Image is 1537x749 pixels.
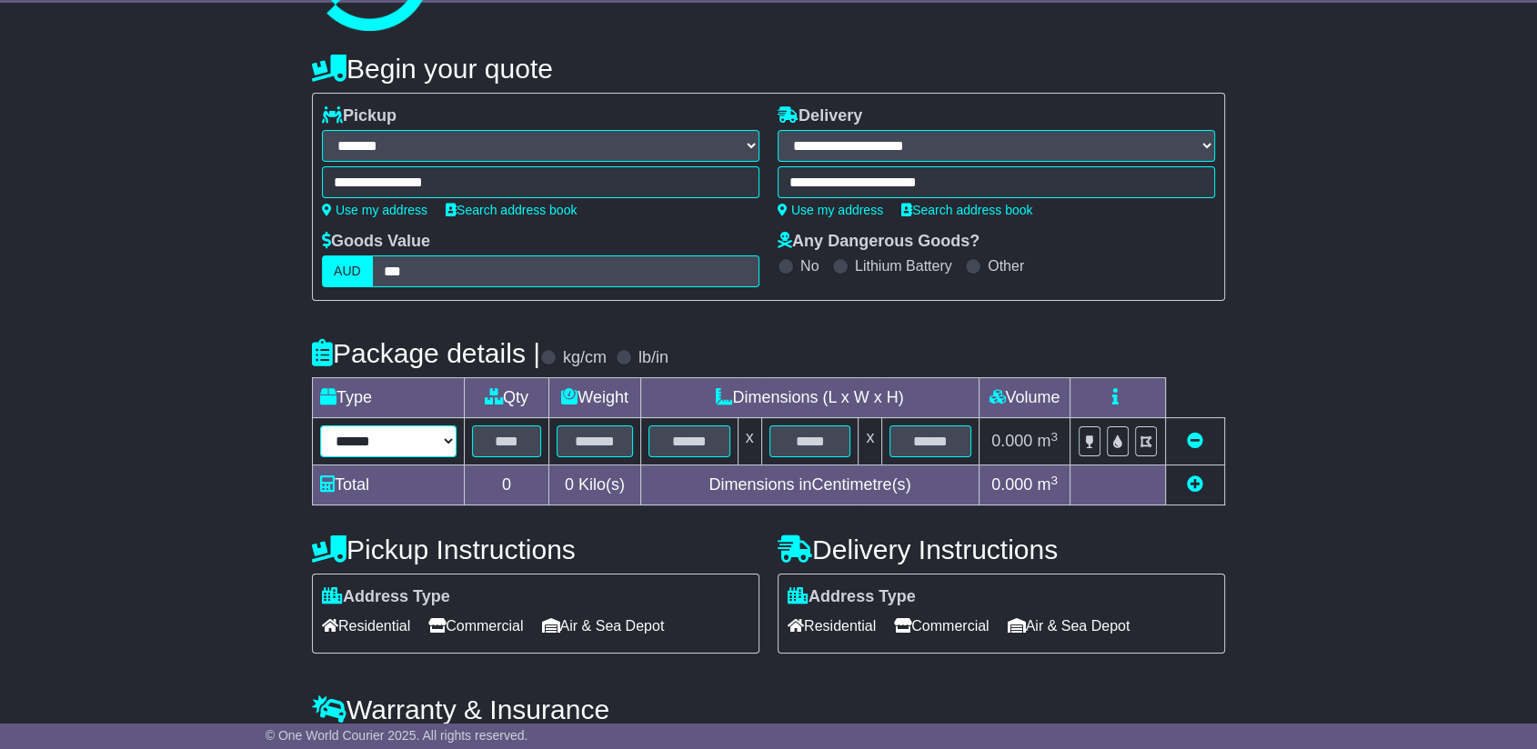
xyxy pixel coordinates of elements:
[312,694,1225,724] h4: Warranty & Insurance
[1187,475,1203,494] a: Add new item
[855,257,952,275] label: Lithium Battery
[312,54,1225,84] h4: Begin your quote
[549,378,641,418] td: Weight
[979,378,1070,418] td: Volume
[1037,432,1058,450] span: m
[859,418,882,465] td: x
[738,418,761,465] td: x
[266,728,528,743] span: © One World Courier 2025. All rights reserved.
[312,338,540,368] h4: Package details |
[322,203,427,217] a: Use my address
[446,203,577,217] a: Search address book
[322,232,430,252] label: Goods Value
[322,255,373,287] label: AUD
[778,534,1225,564] h4: Delivery Instructions
[565,475,574,494] span: 0
[800,257,819,275] label: No
[1050,430,1058,444] sup: 3
[542,612,665,640] span: Air & Sea Depot
[901,203,1032,217] a: Search address book
[988,257,1024,275] label: Other
[428,612,523,640] span: Commercial
[1050,474,1058,487] sup: 3
[991,432,1032,450] span: 0.000
[1187,432,1203,450] a: Remove this item
[465,465,549,505] td: 0
[563,348,607,368] label: kg/cm
[1037,475,1058,494] span: m
[640,465,979,505] td: Dimensions in Centimetre(s)
[322,612,410,640] span: Residential
[640,378,979,418] td: Dimensions (L x W x H)
[1008,612,1130,640] span: Air & Sea Depot
[322,587,450,607] label: Address Type
[322,106,397,126] label: Pickup
[638,348,668,368] label: lb/in
[312,534,759,564] h4: Pickup Instructions
[991,475,1032,494] span: 0.000
[778,106,862,126] label: Delivery
[549,465,641,505] td: Kilo(s)
[778,232,979,252] label: Any Dangerous Goods?
[465,378,549,418] td: Qty
[788,612,876,640] span: Residential
[313,465,465,505] td: Total
[894,612,989,640] span: Commercial
[788,587,916,607] label: Address Type
[778,203,883,217] a: Use my address
[313,378,465,418] td: Type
